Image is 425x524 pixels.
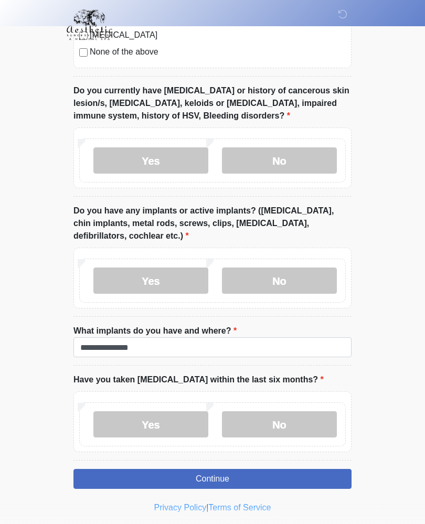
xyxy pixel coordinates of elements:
[222,411,337,437] label: No
[93,268,208,294] label: Yes
[206,503,208,512] a: |
[222,268,337,294] label: No
[73,205,352,242] label: Do you have any implants or active implants? ([MEDICAL_DATA], chin implants, metal rods, screws, ...
[93,147,208,174] label: Yes
[73,469,352,489] button: Continue
[63,8,116,41] img: Aesthetic Surgery Centre, PLLC Logo
[90,46,346,58] label: None of the above
[79,48,88,57] input: None of the above
[93,411,208,437] label: Yes
[222,147,337,174] label: No
[73,373,324,386] label: Have you taken [MEDICAL_DATA] within the last six months?
[73,84,352,122] label: Do you currently have [MEDICAL_DATA] or history of cancerous skin lesion/s, [MEDICAL_DATA], keloi...
[73,325,237,337] label: What implants do you have and where?
[208,503,271,512] a: Terms of Service
[154,503,207,512] a: Privacy Policy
